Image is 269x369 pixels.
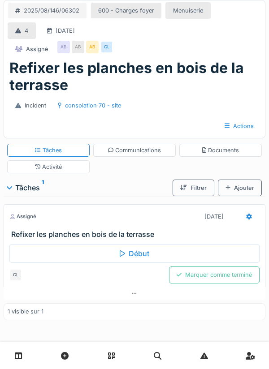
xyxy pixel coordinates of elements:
div: Marquer comme terminé [169,266,260,283]
div: 2025/08/146/06302 [24,6,79,15]
div: 600 - Charges foyer [98,6,154,15]
div: Tâches [7,182,169,193]
div: 1 visible sur 1 [8,307,43,316]
sup: 1 [42,182,44,193]
div: AB [86,41,99,53]
h1: Refixer les planches en bois de la terrasse [9,60,260,94]
div: CL [9,269,22,281]
div: Incident [25,101,46,110]
div: AB [72,41,84,53]
h3: Refixer les planches en bois de la terrasse [11,230,261,239]
div: Assigné [9,213,36,220]
div: CL [100,41,113,53]
div: consolation 70 - site [65,101,121,110]
div: AB [57,41,70,53]
div: Activité [35,163,62,171]
div: Assigné [26,45,48,53]
div: Menuiserie [173,6,203,15]
div: Actions [217,118,261,134]
div: [DATE] [56,26,75,35]
div: Ajouter [218,180,262,196]
div: Documents [202,146,239,154]
div: [DATE] [204,212,224,221]
div: Communications [108,146,161,154]
div: Tâches [35,146,62,154]
div: Filtrer [173,180,214,196]
div: Début [9,244,260,263]
div: 4 [25,26,28,35]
